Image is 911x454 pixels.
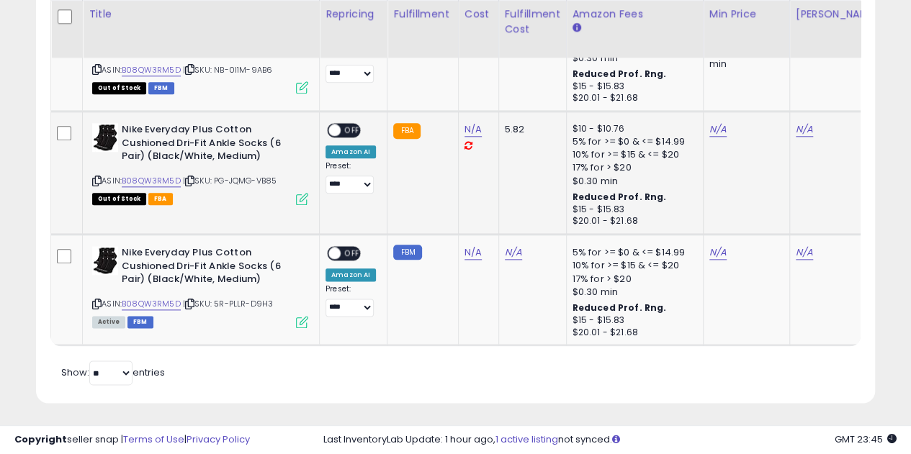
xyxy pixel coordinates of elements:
span: | SKU: NB-0I1M-9AB6 [183,64,272,76]
div: 17% for > $20 [573,273,692,286]
small: Amazon Fees. [573,22,581,35]
div: $0.30 min [573,52,692,65]
a: N/A [709,245,727,260]
div: $15 - $15.83 [573,314,692,327]
span: 2025-08-13 23:45 GMT [835,432,897,446]
small: FBM [393,245,421,260]
a: B08QW3RM5D [122,64,181,76]
div: Amazon AI [326,145,376,158]
div: $0.30 min [573,175,692,188]
div: Preset: [326,284,376,317]
div: Min Price [709,6,784,22]
div: Cost [465,6,493,22]
div: Preset: [326,50,376,83]
div: Fulfillment [393,6,452,22]
span: FBM [127,316,153,328]
small: FBA [393,123,420,139]
b: Reduced Prof. Rng. [573,68,667,80]
a: N/A [465,245,482,260]
div: 5% for >= $0 & <= $14.99 [573,135,692,148]
img: 41z+F5Xi0aL._SL40_.jpg [92,246,118,275]
div: Fulfillment Cost [505,6,560,37]
div: $0.30 min [573,286,692,299]
strong: Copyright [14,432,67,446]
a: 1 active listing [495,432,558,446]
span: All listings currently available for purchase on Amazon [92,316,125,328]
a: Terms of Use [123,432,184,446]
span: FBM [148,82,174,94]
span: Show: entries [61,366,165,379]
div: 10% for >= $15 & <= $20 [573,259,692,272]
div: $15 - $15.83 [573,81,692,93]
div: [PERSON_NAME] [796,6,881,22]
span: All listings that are currently out of stock and unavailable for purchase on Amazon [92,82,146,94]
div: 17% for > $20 [573,161,692,174]
a: B08QW3RM5D [122,175,181,187]
b: Nike Everyday Plus Cotton Cushioned Dri-Fit Ankle Socks (6 Pair) (Black/White, Medium) [122,246,297,290]
div: $20.01 - $21.68 [573,92,692,104]
div: Title [89,6,313,22]
span: OFF [341,124,364,137]
div: Preset: [326,161,376,194]
a: N/A [505,245,522,260]
span: | SKU: PG-JQMG-VB85 [183,175,277,186]
div: $20.01 - $21.68 [573,327,692,339]
span: All listings that are currently out of stock and unavailable for purchase on Amazon [92,193,146,205]
div: Amazon Fees [573,6,697,22]
a: Privacy Policy [187,432,250,446]
b: Nike Everyday Plus Cotton Cushioned Dri-Fit Ankle Socks (6 Pair) (Black/White, Medium) [122,123,297,167]
b: Reduced Prof. Rng. [573,301,667,314]
b: Reduced Prof. Rng. [573,191,667,203]
div: $20.01 - $21.68 [573,215,692,227]
a: N/A [709,122,727,137]
span: OFF [341,248,364,260]
div: 5.82 [505,123,555,136]
div: ASIN: [92,12,308,92]
div: $15 - $15.83 [573,204,692,216]
a: N/A [796,122,813,137]
div: Last InventoryLab Update: 1 hour ago, not synced. [323,433,897,447]
div: Amazon AI [326,268,376,281]
a: N/A [796,245,813,260]
a: B08QW3RM5D [122,298,181,310]
a: N/A [465,122,482,137]
span: | SKU: 5R-PLLR-D9H3 [183,298,273,309]
div: ASIN: [92,123,308,203]
div: 10% for >= $15 & <= $20 [573,148,692,161]
img: 41z+F5Xi0aL._SL40_.jpg [92,123,118,152]
span: FBA [148,193,173,205]
div: $10 - $10.76 [573,123,692,135]
div: seller snap | | [14,433,250,447]
div: 5% for >= $0 & <= $14.99 [573,246,692,259]
div: ASIN: [92,246,308,326]
div: Repricing [326,6,381,22]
